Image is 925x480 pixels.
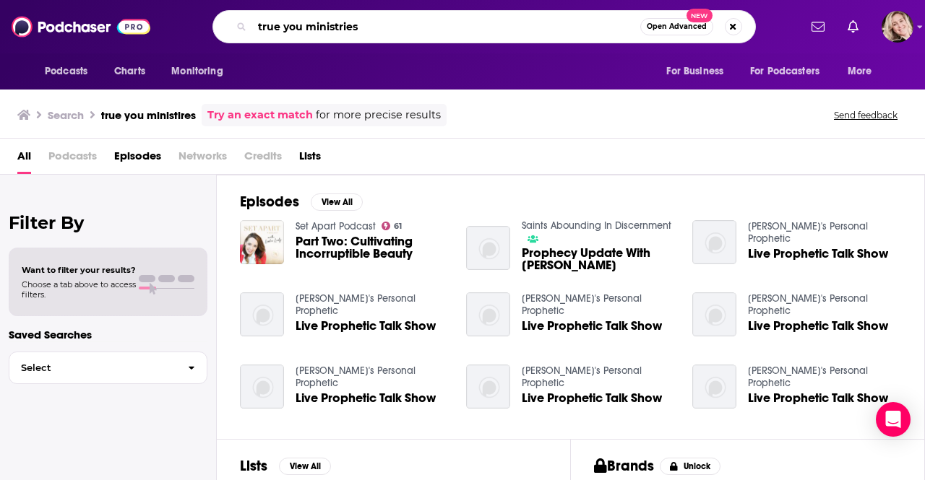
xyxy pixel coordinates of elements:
a: Part Two: Cultivating Incorruptible Beauty [296,235,449,260]
a: Live Prophetic Talk Show [748,320,888,332]
button: open menu [656,58,741,85]
a: Live Prophetic Talk Show [748,248,888,260]
span: Monitoring [171,61,223,82]
span: More [848,61,872,82]
a: Randy's Personal Prophetic [748,292,868,317]
img: User Profile [882,11,913,43]
button: Select [9,352,207,384]
img: Live Prophetic Talk Show [466,365,510,409]
a: Live Prophetic Talk Show [522,320,662,332]
span: for more precise results [316,107,441,123]
span: For Podcasters [750,61,819,82]
a: Randy's Personal Prophetic [748,220,868,245]
button: open menu [741,58,840,85]
span: Podcasts [48,144,97,174]
a: Randy's Personal Prophetic [748,365,868,389]
a: All [17,144,31,174]
span: Choose a tab above to access filters. [22,279,136,300]
h3: true you ministires [101,108,196,122]
img: Part Two: Cultivating Incorruptible Beauty [240,220,284,264]
a: Live Prophetic Talk Show [296,392,436,404]
p: Saved Searches [9,328,207,341]
a: Randy's Personal Prophetic [296,365,416,389]
span: Logged in as kkclayton [882,11,913,43]
span: Want to filter your results? [22,265,136,275]
a: ListsView All [240,457,331,475]
a: Randy's Personal Prophetic [522,292,642,317]
h2: Filter By [9,212,207,233]
span: Prophecy Update With [PERSON_NAME] [522,247,675,271]
a: Live Prophetic Talk Show [748,392,888,404]
a: Show notifications dropdown [842,14,864,39]
a: Prophecy Update With Jacob Prasch [522,247,675,271]
span: Podcasts [45,61,87,82]
img: Live Prophetic Talk Show [692,292,736,336]
h2: Lists [240,457,267,475]
img: Live Prophetic Talk Show [240,365,284,409]
img: Live Prophetic Talk Show [692,365,736,409]
a: Episodes [114,144,161,174]
span: Open Advanced [647,23,707,30]
a: Live Prophetic Talk Show [522,392,662,404]
button: View All [311,193,363,211]
button: Open AdvancedNew [640,18,713,35]
span: Networks [178,144,227,174]
img: Live Prophetic Talk Show [692,220,736,264]
a: Randy's Personal Prophetic [522,365,642,389]
span: Charts [114,61,145,82]
button: open menu [161,58,241,85]
a: Live Prophetic Talk Show [296,320,436,332]
button: Send feedback [830,109,902,121]
img: Podchaser - Follow, Share and Rate Podcasts [12,13,150,40]
h2: Brands [594,457,654,475]
button: View All [279,458,331,475]
a: Show notifications dropdown [806,14,830,39]
a: Saints Abounding In Discernment [522,219,671,232]
h3: Search [48,108,84,122]
a: EpisodesView All [240,193,363,211]
span: Select [9,363,176,372]
div: Open Intercom Messenger [876,402,911,437]
a: Set Apart Podcast [296,220,376,232]
img: Prophecy Update With Jacob Prasch [466,226,510,270]
h2: Episodes [240,193,299,211]
span: 61 [394,223,402,230]
span: New [687,9,713,22]
img: Live Prophetic Talk Show [240,292,284,336]
a: Lists [299,144,321,174]
button: open menu [838,58,890,85]
button: open menu [35,58,106,85]
a: Randy's Personal Prophetic [296,292,416,317]
a: 61 [382,222,403,230]
span: For Business [666,61,723,82]
button: Show profile menu [882,11,913,43]
a: Try an exact match [207,107,313,123]
div: Search podcasts, credits, & more... [212,10,756,43]
img: Live Prophetic Talk Show [466,292,510,336]
a: Charts [105,58,154,85]
button: Unlock [660,458,721,475]
input: Search podcasts, credits, & more... [252,15,640,38]
span: Credits [244,144,282,174]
